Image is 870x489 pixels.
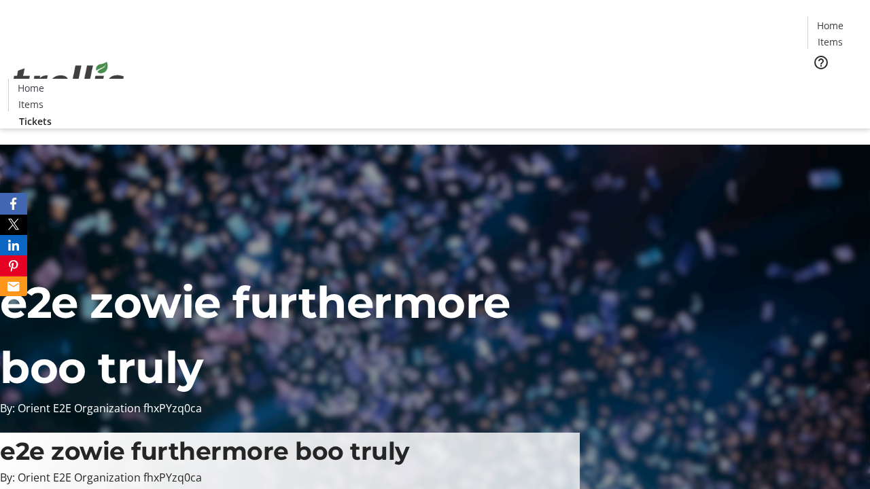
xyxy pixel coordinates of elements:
[807,49,835,76] button: Help
[9,97,52,111] a: Items
[818,35,843,49] span: Items
[808,35,852,49] a: Items
[19,114,52,128] span: Tickets
[18,81,44,95] span: Home
[808,18,852,33] a: Home
[8,114,63,128] a: Tickets
[9,81,52,95] a: Home
[818,79,851,93] span: Tickets
[807,79,862,93] a: Tickets
[8,47,129,115] img: Orient E2E Organization fhxPYzq0ca's Logo
[817,18,843,33] span: Home
[18,97,43,111] span: Items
